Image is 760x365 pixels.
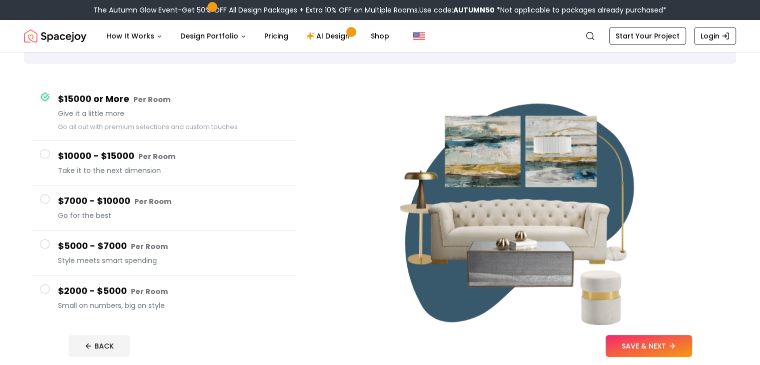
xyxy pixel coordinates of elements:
h4: $7000 - $10000 [58,194,288,208]
span: Use code: [419,5,495,15]
a: Spacejoy [24,26,86,46]
img: United States [413,30,425,42]
nav: Main [98,26,397,46]
span: Take it to the next dimension [58,165,288,175]
h4: $5000 - $7000 [58,239,288,253]
button: $2000 - $5000 Per RoomSmall on numbers, big on style [32,276,296,320]
button: BACK [68,335,130,357]
b: AUTUMN50 [453,5,495,15]
span: Style meets smart spending [58,255,288,265]
small: Per Room [134,196,171,206]
button: How It Works [98,26,170,46]
span: Give it a little more [58,108,288,118]
button: $15000 or More Per RoomGive it a little moreGo all out with premium selections and custom touches [32,84,296,141]
small: Per Room [131,241,168,251]
span: *Not applicable to packages already purchased* [495,5,667,15]
button: Design Portfolio [172,26,254,46]
h4: $10000 - $15000 [58,149,288,163]
button: $10000 - $15000 Per RoomTake it to the next dimension [32,141,296,186]
a: Start Your Project [609,27,686,45]
div: The Autumn Glow Event-Get 50% OFF All Design Packages + Extra 10% OFF on Multiple Rooms. [93,5,667,15]
small: Go all out with premium selections and custom touches [58,122,238,131]
small: Per Room [138,151,175,161]
button: $7000 - $10000 Per RoomGo for the best [32,186,296,231]
h4: $2000 - $5000 [58,284,288,298]
small: Per Room [133,94,170,104]
button: SAVE & NEXT [606,335,692,357]
a: Login [694,27,736,45]
h4: $15000 or More [58,92,288,106]
span: Go for the best [58,210,288,220]
small: Per Room [131,286,168,296]
nav: Global [24,20,736,52]
a: AI Design [298,26,361,46]
span: Small on numbers, big on style [58,300,288,310]
a: Shop [363,26,397,46]
button: $5000 - $7000 Per RoomStyle meets smart spending [32,231,296,276]
img: Spacejoy Logo [24,26,86,46]
a: Pricing [256,26,296,46]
